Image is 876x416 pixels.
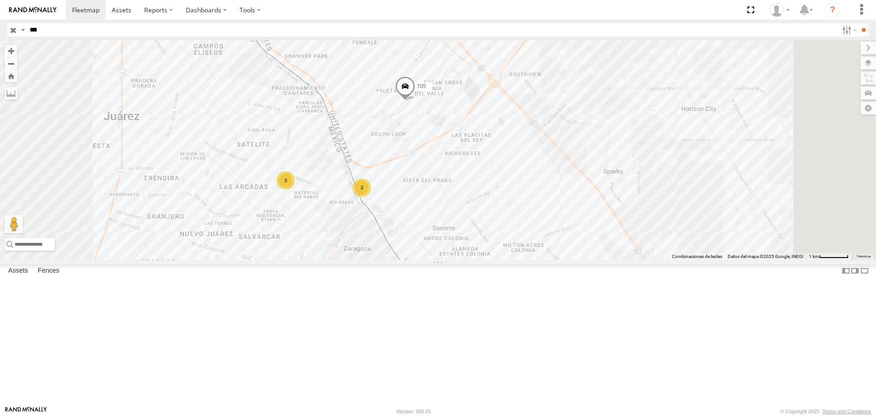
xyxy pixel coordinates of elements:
[417,84,426,90] span: 705
[766,3,793,17] div: Cesar Amaya
[825,3,840,17] i: ?
[823,409,871,414] a: Terms and Conditions
[850,264,860,278] label: Dock Summary Table to the Right
[5,407,47,416] a: Visit our Website
[728,254,803,259] span: Datos del mapa ©2025 Google, INEGI
[780,409,871,414] div: © Copyright 2025 -
[806,253,851,260] button: Escala del mapa: 1 km por 61 píxeles
[672,253,722,260] button: Combinaciones de teclas
[33,265,64,278] label: Fences
[4,265,32,278] label: Assets
[276,171,295,190] div: 3
[860,264,869,278] label: Hide Summary Table
[856,254,871,258] a: Términos
[9,7,57,13] img: rand-logo.svg
[353,179,371,197] div: 3
[5,57,17,70] button: Zoom out
[396,409,431,414] div: Version: 305.01
[839,23,858,37] label: Search Filter Options
[860,102,876,115] label: Map Settings
[809,254,819,259] span: 1 km
[841,264,850,278] label: Dock Summary Table to the Left
[19,23,26,37] label: Search Query
[5,87,17,100] label: Measure
[5,70,17,82] button: Zoom Home
[5,45,17,57] button: Zoom in
[5,215,23,233] button: Arrastra al hombrecito al mapa para abrir Street View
